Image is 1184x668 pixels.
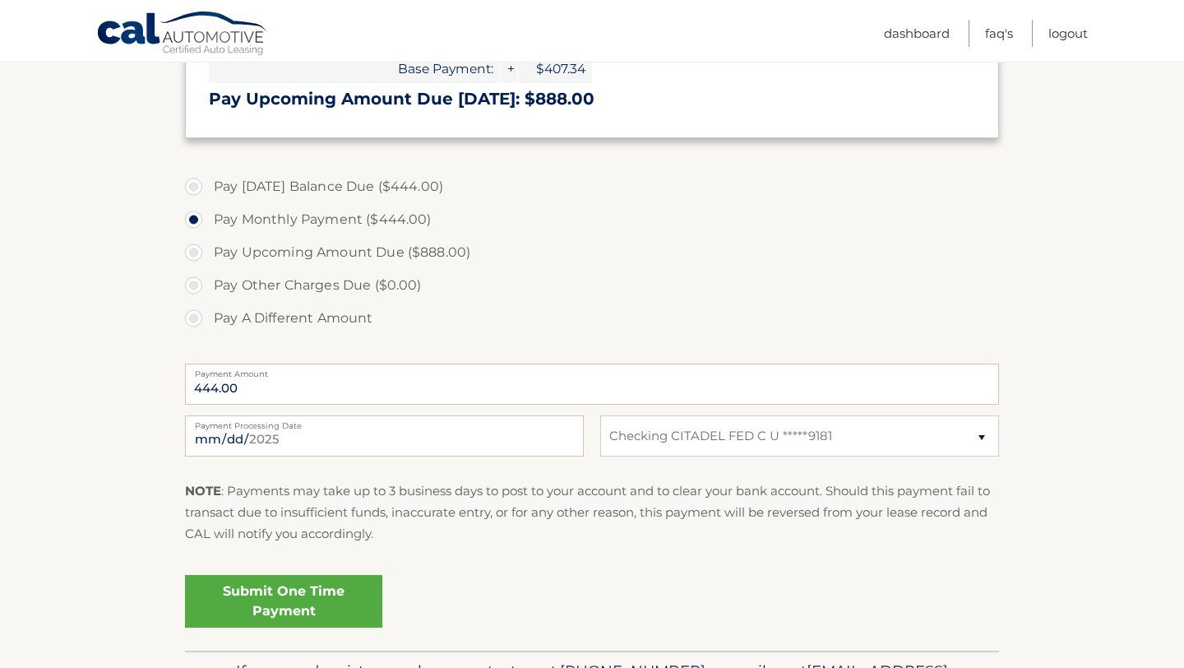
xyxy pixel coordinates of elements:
label: Payment Amount [185,364,999,377]
a: Logout [1048,20,1088,47]
label: Pay Upcoming Amount Due ($888.00) [185,236,999,269]
a: Dashboard [884,20,950,47]
a: FAQ's [985,20,1013,47]
span: $407.34 [518,54,592,83]
a: Submit One Time Payment [185,575,382,628]
label: Payment Processing Date [185,415,584,429]
span: + [501,54,517,83]
label: Pay Other Charges Due ($0.00) [185,269,999,302]
input: Payment Amount [185,364,999,405]
strong: NOTE [185,483,221,499]
label: Pay [DATE] Balance Due ($444.00) [185,170,999,203]
h3: Pay Upcoming Amount Due [DATE]: $888.00 [209,89,975,109]
a: Cal Automotive [96,11,269,58]
label: Pay A Different Amount [185,302,999,335]
label: Pay Monthly Payment ($444.00) [185,203,999,236]
input: Payment Date [185,415,584,457]
p: : Payments may take up to 3 business days to post to your account and to clear your bank account.... [185,480,999,545]
span: Base Payment: [209,54,500,83]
